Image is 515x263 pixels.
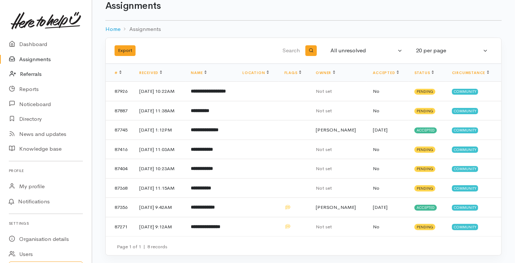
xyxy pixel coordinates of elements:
span: Community [452,147,478,152]
td: 87926 [106,82,133,101]
td: 87745 [106,120,133,140]
span: [PERSON_NAME] [316,127,356,133]
td: 87887 [106,101,133,120]
span: Community [452,108,478,114]
span: Community [452,89,478,95]
button: Export [115,45,136,56]
span: No [373,185,379,191]
td: [DATE] 10:23AM [133,159,185,179]
a: Owner [316,70,335,75]
button: All unresolved [326,43,407,58]
h6: Settings [9,218,83,228]
div: All unresolved [330,46,396,55]
input: Search [220,42,301,60]
li: Assignments [120,25,161,34]
span: Accepted [414,205,437,211]
h6: Profile [9,166,83,176]
span: [PERSON_NAME] [316,204,356,210]
a: Flags [284,70,301,75]
span: | [143,243,145,250]
a: Received [139,70,162,75]
td: [DATE] 10:22AM [133,82,185,101]
span: Pending [414,224,435,230]
a: Home [105,25,120,34]
small: Page 1 of 1 8 records [117,243,167,250]
td: [DATE] 1:12PM [133,120,185,140]
td: 87271 [106,217,133,236]
a: # [115,70,122,75]
span: Pending [414,166,435,172]
td: 87356 [106,198,133,217]
span: No [373,88,379,94]
span: Accepted [414,127,437,133]
span: Community [452,166,478,172]
span: Pending [414,108,435,114]
td: 87404 [106,159,133,179]
span: No [373,146,379,152]
a: Circumstance [452,70,489,75]
a: Status [414,70,434,75]
td: [DATE] 11:38AM [133,101,185,120]
td: 87368 [106,178,133,198]
a: Name [191,70,207,75]
span: Not set [316,224,332,230]
span: Not set [316,185,332,191]
td: [DATE] 11:03AM [133,140,185,159]
span: Not set [316,146,332,152]
span: Community [452,224,478,230]
span: Community [452,127,478,133]
span: Pending [414,185,435,191]
time: [DATE] [373,127,388,133]
span: No [373,165,379,172]
button: 20 per page [411,43,493,58]
span: Pending [414,147,435,152]
span: Not set [316,88,332,94]
span: Not set [316,108,332,114]
span: Pending [414,89,435,95]
nav: breadcrumb [105,21,502,38]
span: Community [452,185,478,191]
time: [DATE] [373,204,388,210]
span: Community [452,205,478,211]
td: [DATE] 9:12AM [133,217,185,236]
span: Not set [316,165,332,172]
h1: Assignments [105,1,502,11]
a: Accepted [373,70,399,75]
span: No [373,224,379,230]
td: [DATE] 11:15AM [133,178,185,198]
td: [DATE] 9:42AM [133,198,185,217]
div: 20 per page [416,46,481,55]
a: Location [242,70,269,75]
td: 87416 [106,140,133,159]
span: No [373,108,379,114]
